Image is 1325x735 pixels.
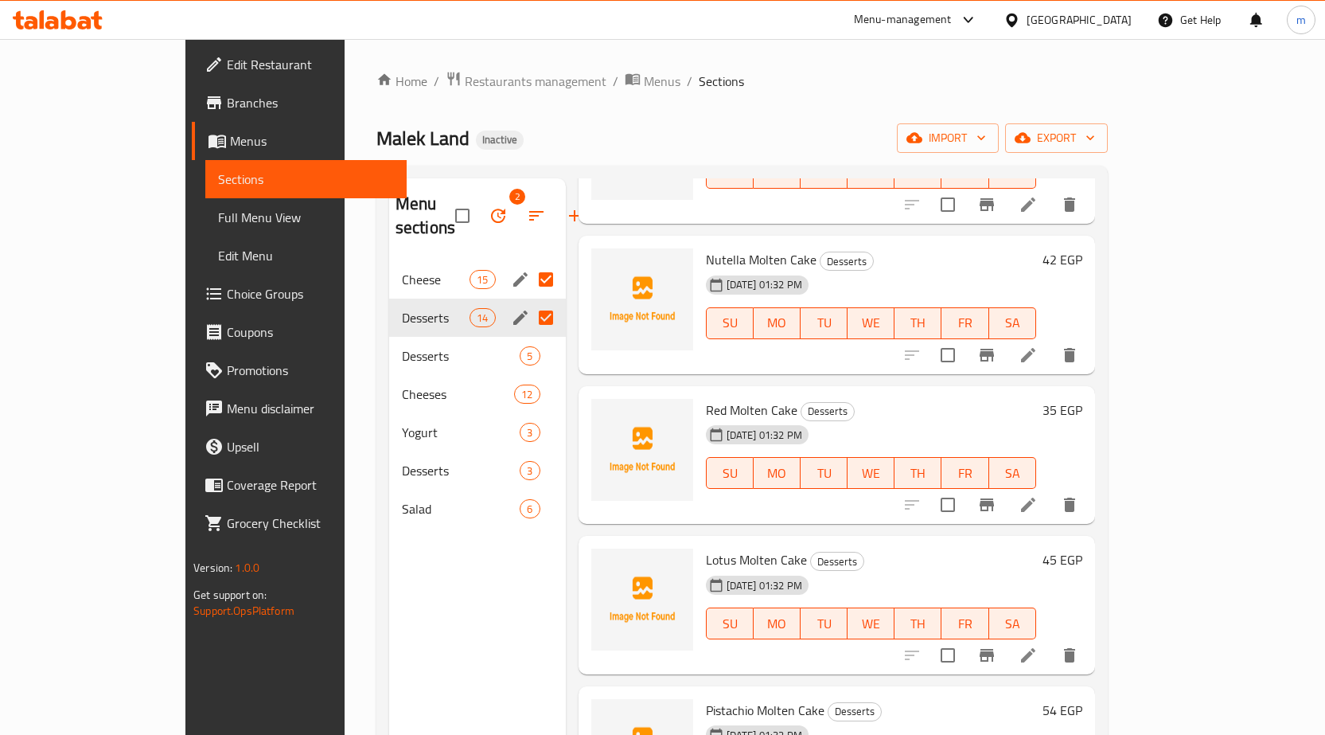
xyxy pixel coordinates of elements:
[801,457,848,489] button: TU
[402,385,514,404] span: Cheeses
[820,252,874,271] div: Desserts
[591,248,693,350] img: Nutella Molten Cake
[509,306,532,330] button: edit
[227,399,394,418] span: Menu disclaimer
[706,307,754,339] button: SU
[515,387,539,402] span: 12
[509,268,532,291] button: edit
[968,186,1006,224] button: Branch-specific-item
[591,549,693,651] img: Lotus Molten Cake
[931,338,965,372] span: Select to update
[192,428,407,466] a: Upsell
[1019,346,1038,365] a: Edit menu item
[807,462,841,485] span: TU
[760,462,794,485] span: MO
[801,608,848,639] button: TU
[931,488,965,522] span: Select to update
[613,72,618,91] li: /
[230,131,394,151] span: Menus
[848,457,894,489] button: WE
[227,514,394,533] span: Grocery Checklist
[854,612,888,635] span: WE
[1296,11,1306,29] span: m
[854,311,888,334] span: WE
[754,457,801,489] button: MO
[754,608,801,639] button: MO
[227,437,394,456] span: Upsell
[1018,128,1095,148] span: export
[402,270,470,289] span: Cheese
[996,311,1030,334] span: SA
[968,636,1006,674] button: Branch-specific-item
[1019,195,1038,214] a: Edit menu item
[520,502,539,517] span: 6
[227,93,394,112] span: Branches
[941,608,988,639] button: FR
[517,197,555,235] span: Sort sections
[854,10,952,29] div: Menu-management
[470,270,495,289] div: items
[996,462,1030,485] span: SA
[218,246,394,265] span: Edit Menu
[205,160,407,198] a: Sections
[193,557,232,578] span: Version:
[625,71,680,92] a: Menus
[713,311,747,334] span: SU
[828,702,882,721] div: Desserts
[810,552,864,571] div: Desserts
[1042,699,1082,721] h6: 54 EGP
[235,557,259,578] span: 1.0.0
[996,612,1030,635] span: SA
[396,192,455,240] h2: Menu sections
[754,307,801,339] button: MO
[854,462,888,485] span: WE
[901,162,935,185] span: TH
[1050,636,1089,674] button: delete
[807,162,841,185] span: TU
[389,375,566,413] div: Cheeses12
[941,307,988,339] button: FR
[520,423,540,442] div: items
[402,461,520,480] span: Desserts
[1042,399,1082,421] h6: 35 EGP
[192,45,407,84] a: Edit Restaurant
[644,72,680,91] span: Menus
[389,452,566,490] div: Desserts3
[192,122,407,160] a: Menus
[931,639,965,672] span: Select to update
[848,608,894,639] button: WE
[848,307,894,339] button: WE
[470,308,495,327] div: items
[948,311,982,334] span: FR
[801,402,854,420] span: Desserts
[1050,336,1089,374] button: delete
[854,162,888,185] span: WE
[192,313,407,351] a: Coupons
[713,612,747,635] span: SU
[389,254,566,534] nav: Menu sections
[509,189,525,205] span: 2
[389,413,566,452] div: Yogurt3
[1027,11,1132,29] div: [GEOGRAPHIC_DATA]
[801,307,848,339] button: TU
[389,260,566,299] div: Cheese15edit
[514,385,540,404] div: items
[996,162,1030,185] span: SA
[402,499,520,518] div: Salad
[948,462,982,485] span: FR
[389,337,566,375] div: Desserts5
[720,578,809,593] span: [DATE] 01:32 PM
[1050,486,1089,524] button: delete
[894,307,941,339] button: TH
[376,120,470,156] span: Malek Land
[968,336,1006,374] button: Branch-specific-item
[931,188,965,221] span: Select to update
[389,299,566,337] div: Desserts14edit
[828,702,881,721] span: Desserts
[476,133,524,147] span: Inactive
[706,457,754,489] button: SU
[941,457,988,489] button: FR
[479,197,517,235] span: Bulk update
[811,553,863,571] span: Desserts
